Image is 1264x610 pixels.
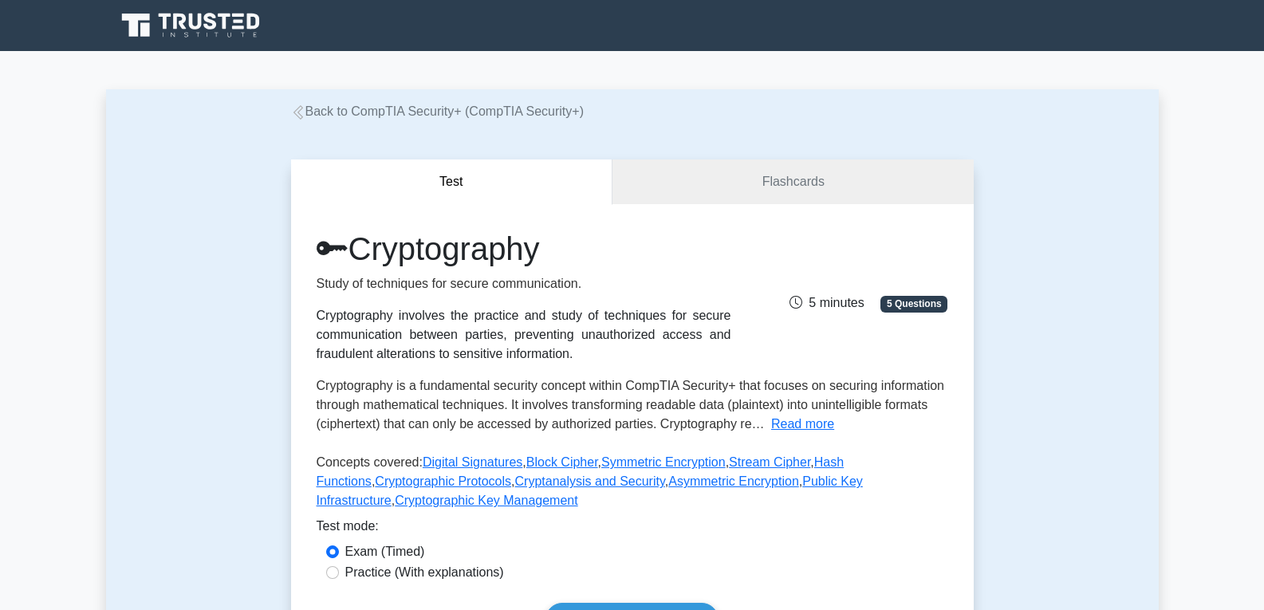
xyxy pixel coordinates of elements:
[317,517,948,542] div: Test mode:
[423,455,522,469] a: Digital Signatures
[317,453,948,517] p: Concepts covered: , , , , , , , , ,
[880,296,947,312] span: 5 Questions
[515,474,665,488] a: Cryptanalysis and Security
[729,455,810,469] a: Stream Cipher
[612,159,973,205] a: Flashcards
[317,379,945,431] span: Cryptography is a fundamental security concept within CompTIA Security+ that focuses on securing ...
[790,296,864,309] span: 5 minutes
[291,104,584,118] a: Back to CompTIA Security+ (CompTIA Security+)
[317,306,731,364] div: Cryptography involves the practice and study of techniques for secure communication between parti...
[526,455,598,469] a: Block Cipher
[345,563,504,582] label: Practice (With explanations)
[317,230,731,268] h1: Cryptography
[317,274,731,293] p: Study of techniques for secure communication.
[291,159,613,205] button: Test
[395,494,577,507] a: Cryptographic Key Management
[668,474,799,488] a: Asymmetric Encryption
[601,455,726,469] a: Symmetric Encryption
[345,542,425,561] label: Exam (Timed)
[771,415,834,434] button: Read more
[375,474,511,488] a: Cryptographic Protocols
